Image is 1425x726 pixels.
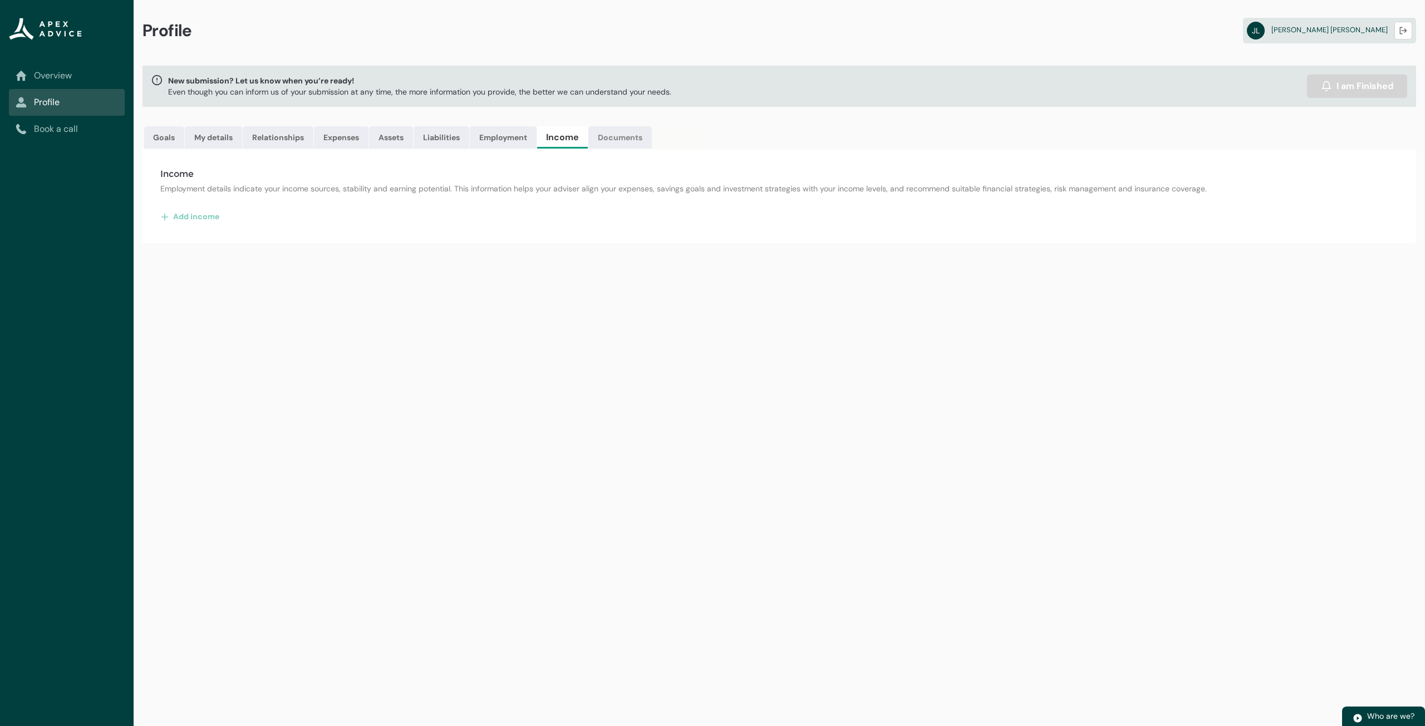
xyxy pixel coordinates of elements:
[9,18,82,40] img: Apex Advice Group
[243,126,313,149] a: Relationships
[588,126,652,149] a: Documents
[160,167,1398,181] h4: Income
[1394,22,1412,39] button: Logout
[185,126,242,149] a: My details
[144,126,184,149] a: Goals
[314,126,368,149] a: Expenses
[369,126,413,149] a: Assets
[537,126,588,149] a: Income
[16,96,118,109] a: Profile
[414,126,469,149] a: Liabilities
[1271,25,1388,34] span: [PERSON_NAME] [PERSON_NAME]
[1307,75,1407,98] button: I am Finished
[160,183,1398,194] p: Employment details indicate your income sources, stability and earning potential. This informatio...
[1247,22,1265,39] abbr: JL
[1243,18,1416,43] a: JL[PERSON_NAME] [PERSON_NAME]
[1353,713,1363,723] img: play.svg
[168,75,671,86] span: New submission? Let us know when you’re ready!
[1321,81,1332,92] img: alarm.svg
[470,126,537,149] a: Employment
[168,86,671,97] p: Even though you can inform us of your submission at any time, the more information you provide, t...
[16,69,118,82] a: Overview
[1367,711,1414,721] span: Who are we?
[160,208,220,225] button: Add income
[1336,80,1393,93] span: I am Finished
[16,122,118,136] a: Book a call
[142,20,192,41] span: Profile
[9,62,125,142] nav: Sub page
